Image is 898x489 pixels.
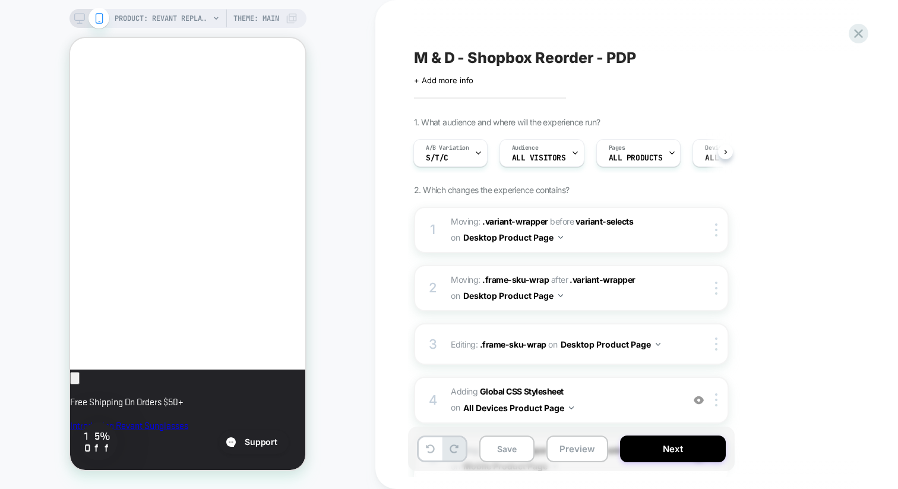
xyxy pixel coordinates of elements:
button: Preview [546,436,608,462]
img: close [715,282,717,295]
span: All Visitors [512,154,566,162]
span: Pages [609,144,625,152]
div: 1 [427,218,439,242]
span: on [451,288,460,303]
b: Global CSS Stylesheet [480,386,564,396]
span: .variant-wrapper [482,216,548,226]
span: variant-selects [576,216,633,226]
span: Moving: [451,272,677,304]
span: .frame-sku-wrap [480,339,546,349]
span: before [550,216,574,226]
div: 3 [427,333,439,357]
button: Desktop Product Page [561,336,660,353]
span: PRODUCT: Revant Replacement Lenses for Oakley [PERSON_NAME] OO9102 [115,9,210,28]
span: M & D - Shopbox Reorder - PDP [414,49,636,67]
span: after [551,275,568,285]
img: close [715,337,717,351]
div: 2 [427,276,439,300]
button: Desktop Product Page [463,229,563,246]
img: down arrow [569,406,574,409]
img: down arrow [558,236,563,239]
span: on [451,230,460,245]
span: ALL DEVICES [705,154,754,162]
span: 2. Which changes the experience contains? [414,185,569,195]
span: Audience [512,144,539,152]
span: 1. What audience and where will the experience run? [414,117,600,127]
img: close [715,223,717,236]
span: Theme: MAIN [233,9,279,28]
span: on [451,400,460,415]
span: .variant-wrapper [570,275,635,285]
button: Next [620,436,726,462]
span: + Add more info [414,75,473,85]
span: S/T/C [426,154,448,162]
span: ALL PRODUCTS [609,154,663,162]
span: on [548,337,557,352]
span: Adding [451,384,677,416]
button: Desktop Product Page [463,287,563,304]
img: crossed eye [694,395,704,405]
div: 4 [427,389,439,412]
span: Editing : [451,336,677,353]
span: .frame-sku-wrap [482,275,549,285]
img: close [715,393,717,406]
img: down arrow [656,343,660,346]
img: down arrow [558,294,563,297]
button: Save [479,436,535,462]
iframe: Gorgias live chat messenger [143,388,223,420]
span: Devices [705,144,728,152]
button: All Devices Product Page [463,399,574,417]
span: 15% Off [14,390,45,417]
div: 15% Off [10,384,48,422]
span: A/B Variation [426,144,469,152]
span: Moving: [451,214,677,246]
